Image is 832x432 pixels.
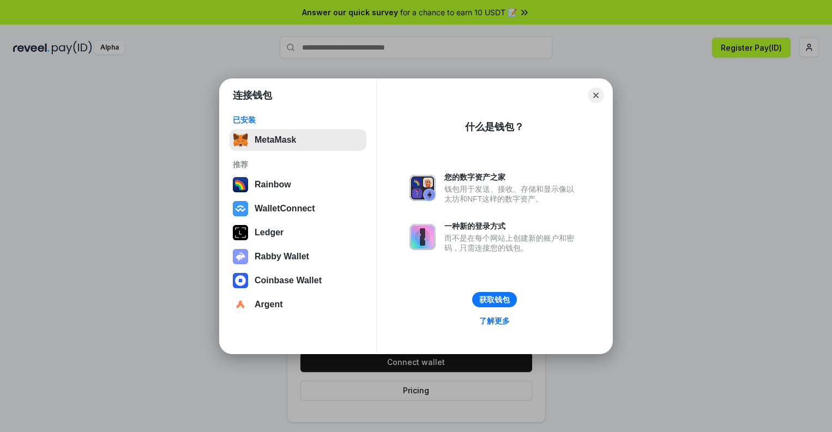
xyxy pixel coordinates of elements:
div: WalletConnect [255,204,315,214]
img: svg+xml,%3Csvg%20xmlns%3D%22http%3A%2F%2Fwww.w3.org%2F2000%2Fsvg%22%20fill%3D%22none%22%20viewBox... [409,224,436,250]
button: 获取钱包 [472,292,517,307]
a: 了解更多 [473,314,516,328]
div: Rainbow [255,180,291,190]
button: Coinbase Wallet [230,270,366,291]
button: Ledger [230,222,366,244]
button: Rabby Wallet [230,246,366,267]
div: 已安装 [233,115,363,125]
img: svg+xml,%3Csvg%20width%3D%2228%22%20height%3D%2228%22%20viewBox%3D%220%200%2028%2028%22%20fill%3D... [233,201,248,216]
h1: 连接钱包 [233,89,272,102]
img: svg+xml,%3Csvg%20xmlns%3D%22http%3A%2F%2Fwww.w3.org%2F2000%2Fsvg%22%20fill%3D%22none%22%20viewBox... [233,249,248,264]
div: Coinbase Wallet [255,276,322,285]
div: 而不是在每个网站上创建新的账户和密码，只需连接您的钱包。 [444,233,580,253]
div: 推荐 [233,160,363,169]
div: 钱包用于发送、接收、存储和显示像以太坊和NFT这样的数字资产。 [444,184,580,204]
div: 了解更多 [479,316,510,326]
div: 您的数字资产之家 [444,172,580,182]
div: 什么是钱包？ [465,120,524,133]
img: svg+xml,%3Csvg%20width%3D%2228%22%20height%3D%2228%22%20viewBox%3D%220%200%2028%2028%22%20fill%3D... [233,297,248,312]
div: Argent [255,300,283,309]
button: Close [588,88,604,103]
button: Rainbow [230,174,366,196]
div: 获取钱包 [479,295,510,305]
img: svg+xml,%3Csvg%20xmlns%3D%22http%3A%2F%2Fwww.w3.org%2F2000%2Fsvg%22%20fill%3D%22none%22%20viewBox... [409,175,436,201]
div: MetaMask [255,135,296,145]
button: WalletConnect [230,198,366,220]
button: MetaMask [230,129,366,151]
img: svg+xml,%3Csvg%20width%3D%22120%22%20height%3D%22120%22%20viewBox%3D%220%200%20120%20120%22%20fil... [233,177,248,192]
div: Rabby Wallet [255,252,309,261]
img: svg+xml,%3Csvg%20xmlns%3D%22http%3A%2F%2Fwww.w3.org%2F2000%2Fsvg%22%20width%3D%2228%22%20height%3... [233,225,248,240]
div: 一种新的登录方式 [444,221,580,231]
button: Argent [230,294,366,315]
img: svg+xml,%3Csvg%20width%3D%2228%22%20height%3D%2228%22%20viewBox%3D%220%200%2028%2028%22%20fill%3D... [233,273,248,288]
img: svg+xml,%3Csvg%20fill%3D%22none%22%20height%3D%2233%22%20viewBox%3D%220%200%2035%2033%22%20width%... [233,132,248,148]
div: Ledger [255,228,284,238]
